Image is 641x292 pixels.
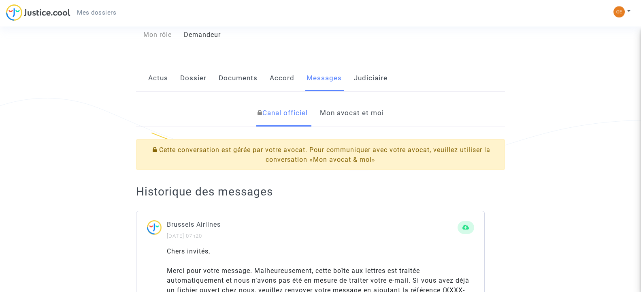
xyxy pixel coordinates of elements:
[613,6,625,17] img: 92eb660d8ef6fe8d4ce212b5d5ab747f
[167,233,202,239] small: [DATE] 07h20
[270,65,294,92] a: Accord
[354,65,388,92] a: Judiciaire
[136,139,505,170] div: Cette conversation est gérée par votre avocat. Pour communiquer avec votre avocat, veuillez utili...
[219,65,258,92] a: Documents
[307,65,342,92] a: Messages
[147,219,167,240] img: ...
[258,100,308,127] a: Canal officiel
[167,219,458,230] p: Brussels Airlines
[320,100,384,127] a: Mon avocat et moi
[77,9,116,16] span: Mes dossiers
[136,185,505,199] h2: Historique des messages
[130,30,178,40] div: Mon rôle
[6,4,70,21] img: jc-logo.svg
[70,6,123,19] a: Mes dossiers
[148,65,168,92] a: Actus
[180,65,207,92] a: Dossier
[178,30,321,40] div: Demandeur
